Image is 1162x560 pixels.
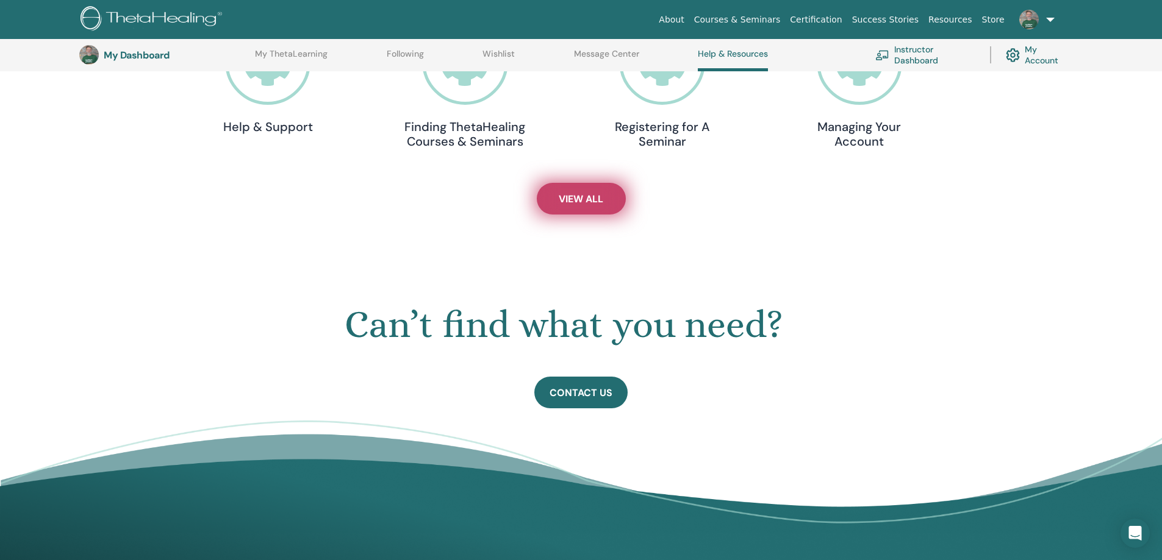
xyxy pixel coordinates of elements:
a: Contact Us [534,377,628,408]
h4: Registering for A Seminar [601,119,723,149]
span: Contact Us [550,386,612,399]
h3: My Dashboard [104,49,226,61]
a: Help & Resources [698,49,768,71]
a: Resources [924,9,977,31]
a: Success Stories [847,9,924,31]
img: default.jpg [1019,10,1039,29]
a: Instructor Dashboard [875,41,975,68]
a: Courses & Seminars [689,9,786,31]
a: Managing Your Account [798,19,920,149]
a: Message Center [574,49,639,68]
a: Finding ThetaHealing Courses & Seminars [404,19,526,149]
img: logo.png [81,6,226,34]
img: default.jpg [79,45,99,65]
a: My ThetaLearning [255,49,328,68]
h4: Finding ThetaHealing Courses & Seminars [404,119,526,149]
span: View All [559,193,603,205]
a: My Account [1006,41,1071,68]
h4: Help & Support [207,119,329,134]
a: Store [977,9,1010,31]
a: Following [387,49,424,68]
div: Open Intercom Messenger [1121,519,1150,548]
a: Registering for A Seminar [601,19,723,149]
h1: Can’t find what you need? [52,302,1075,347]
a: Certification [785,9,847,31]
a: Help & Support [207,19,329,134]
img: chalkboard-teacher.svg [875,50,889,60]
a: Wishlist [482,49,515,68]
a: View All [537,183,626,214]
h4: Managing Your Account [798,119,920,149]
img: cog.svg [1006,45,1020,65]
a: About [654,9,689,31]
